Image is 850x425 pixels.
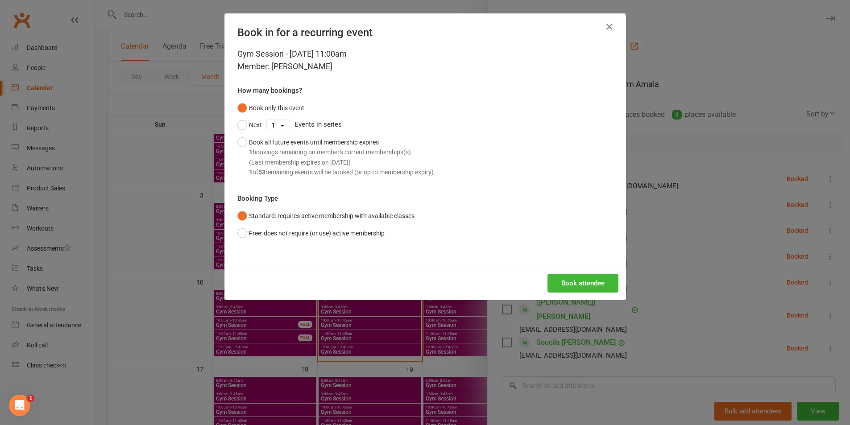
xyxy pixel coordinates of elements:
span: 1 [27,395,34,402]
strong: 1 [249,149,253,156]
iframe: Intercom live chat [9,395,30,416]
div: Events in series [237,116,613,133]
label: Booking Type [237,193,278,204]
div: Book all future events until membership expires [249,137,435,177]
button: Book all future events until membership expires1bookings remaining on member's current membership... [237,134,435,181]
button: Standard: requires active membership with available classes [237,207,415,224]
label: How many bookings? [237,85,302,96]
button: Free: does not require (or use) active membership [237,225,385,242]
strong: 1 [249,169,253,176]
button: Book only this event [237,99,304,116]
button: Book attendee [547,274,618,293]
strong: 53 [258,169,265,176]
button: Close [602,20,617,34]
h4: Book in for a recurring event [237,26,613,39]
div: bookings remaining on member's current memberships(s) (Last membership expires on [DATE]) of rema... [249,147,435,177]
button: Next [237,116,262,133]
div: Gym Session - [DATE] 11:00am Member: [PERSON_NAME] [237,48,613,73]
